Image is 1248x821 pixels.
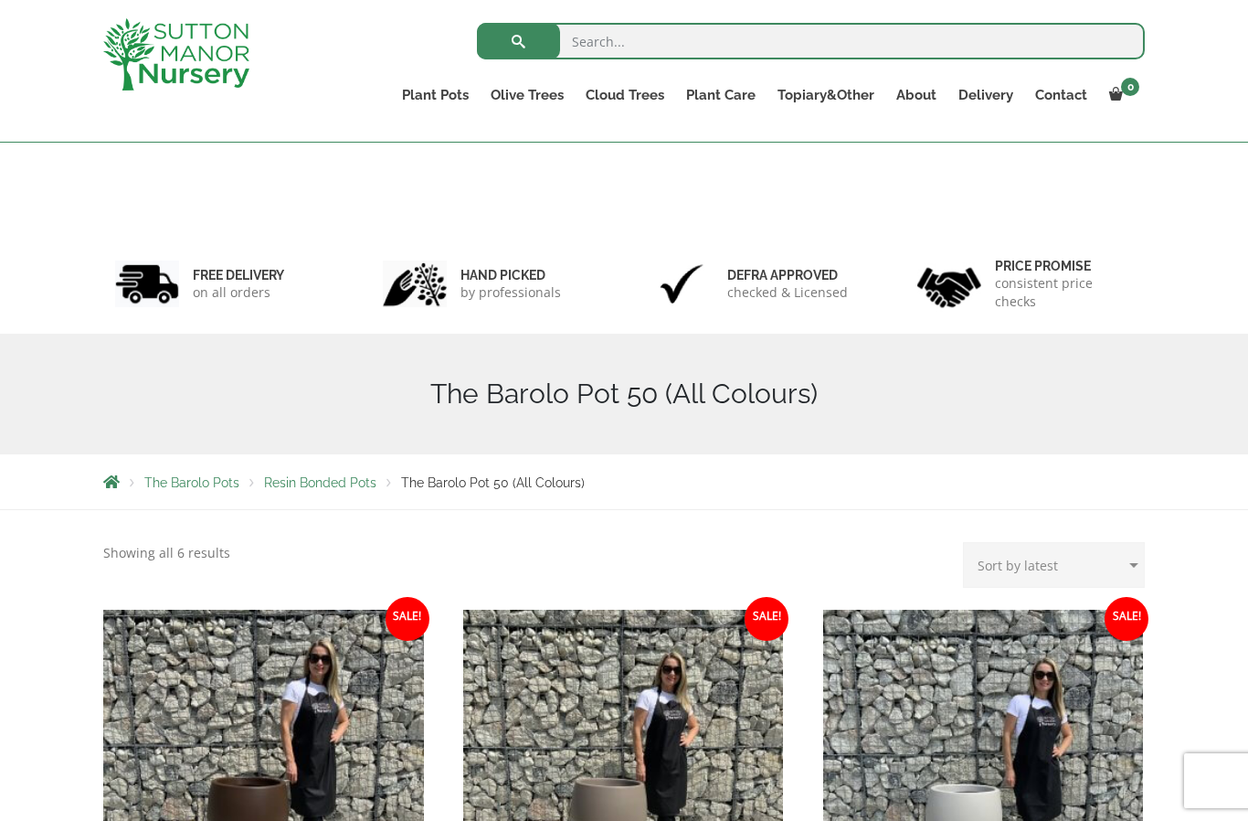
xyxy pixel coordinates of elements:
[727,267,848,283] h6: Defra approved
[383,261,447,307] img: 2.jpg
[103,474,1145,489] nav: Breadcrumbs
[460,267,561,283] h6: hand picked
[575,82,675,108] a: Cloud Trees
[144,475,239,490] a: The Barolo Pots
[401,475,585,490] span: The Barolo Pot 50 (All Colours)
[1121,78,1139,96] span: 0
[675,82,767,108] a: Plant Care
[103,542,230,564] p: Showing all 6 results
[917,256,981,312] img: 4.jpg
[391,82,480,108] a: Plant Pots
[885,82,947,108] a: About
[193,267,284,283] h6: FREE DELIVERY
[103,18,249,91] img: logo
[460,283,561,302] p: by professionals
[386,597,429,641] span: Sale!
[193,283,284,302] p: on all orders
[727,283,848,302] p: checked & Licensed
[480,82,575,108] a: Olive Trees
[745,597,788,641] span: Sale!
[1098,82,1145,108] a: 0
[963,542,1145,588] select: Shop order
[115,261,179,307] img: 1.jpg
[995,258,1134,274] h6: Price promise
[995,274,1134,311] p: consistent price checks
[1024,82,1098,108] a: Contact
[264,475,376,490] a: Resin Bonded Pots
[1105,597,1148,641] span: Sale!
[767,82,885,108] a: Topiary&Other
[477,23,1145,59] input: Search...
[103,378,1145,410] h1: The Barolo Pot 50 (All Colours)
[650,261,714,307] img: 3.jpg
[947,82,1024,108] a: Delivery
